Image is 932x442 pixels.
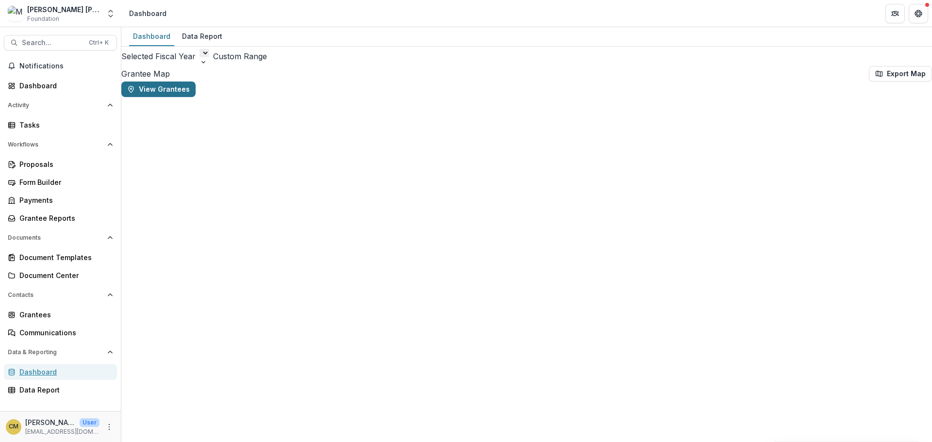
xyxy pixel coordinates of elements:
a: Payments [4,192,117,208]
button: Open Documents [4,230,117,246]
button: Open Activity [4,98,117,113]
a: Proposals [4,156,117,172]
div: Form Builder [19,177,109,187]
button: Search... [4,35,117,50]
div: Tasks [19,120,109,130]
div: Data Report [178,29,226,43]
div: Payments [19,195,109,205]
div: Christine Mayers [9,424,18,430]
a: Dashboard [4,364,117,380]
a: Data Report [178,27,226,46]
button: Open entity switcher [104,4,117,23]
div: Dashboard [19,367,109,377]
a: Data Report [4,382,117,398]
div: Grantees [19,310,109,320]
div: Document Templates [19,252,109,262]
span: Search... [22,39,83,47]
button: Notifications [4,58,117,74]
span: Contacts [8,292,103,298]
div: Ctrl + K [87,37,111,48]
span: Foundation [27,15,59,23]
a: Document Templates [4,249,117,265]
button: Open Contacts [4,287,117,303]
div: Dashboard [19,81,109,91]
h2: Grantee Map [121,68,170,80]
button: Partners [885,4,905,23]
button: More [103,421,115,433]
div: Dashboard [129,8,166,18]
a: Dashboard [4,78,117,94]
a: Communications [4,325,117,341]
p: [EMAIL_ADDRESS][DOMAIN_NAME] [25,427,100,436]
span: Notifications [19,62,113,70]
span: Workflows [8,141,103,148]
p: User [80,418,100,427]
button: Open Data & Reporting [4,344,117,360]
a: Form Builder [4,174,117,190]
a: Grantees [4,307,117,323]
div: Document Center [19,270,109,280]
div: Communications [19,327,109,338]
span: Documents [8,234,103,241]
span: Activity [8,102,103,109]
span: Selected Fiscal Year [121,50,196,62]
nav: breadcrumb [125,6,170,20]
button: Open Workflows [4,137,117,152]
div: [PERSON_NAME] [PERSON_NAME] Data Sandbox [27,4,100,15]
a: Grantee Reports [4,210,117,226]
a: Dashboard [129,27,174,46]
button: View Grantees [121,82,196,97]
span: Data & Reporting [8,349,103,356]
div: Data Report [19,385,109,395]
div: Grantee Reports [19,213,109,223]
p: [PERSON_NAME] [25,417,76,427]
a: Tasks [4,117,117,133]
button: Export Map [869,66,932,82]
div: Proposals [19,159,109,169]
button: Get Help [909,4,928,23]
button: Custom Range [213,50,267,62]
img: Mary Reynolds Babcock Data Sandbox [8,6,23,21]
a: Document Center [4,267,117,283]
div: Dashboard [129,29,174,43]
